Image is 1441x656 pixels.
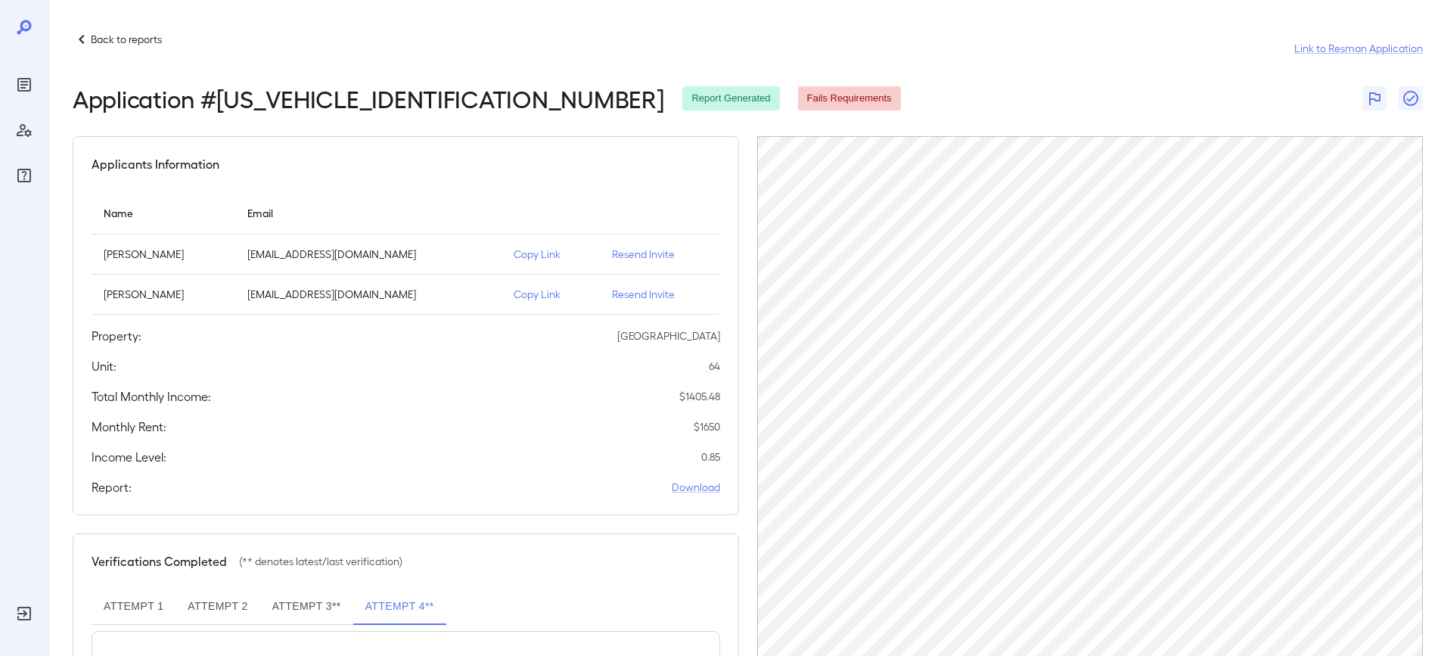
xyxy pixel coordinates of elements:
[92,387,211,406] h5: Total Monthly Income:
[679,389,720,404] p: $ 1405.48
[92,327,141,345] h5: Property:
[92,357,116,375] h5: Unit:
[694,419,720,434] p: $ 1650
[92,155,219,173] h5: Applicants Information
[92,589,175,625] button: Attempt 1
[104,287,223,302] p: [PERSON_NAME]
[92,191,235,235] th: Name
[92,448,166,466] h5: Income Level:
[798,92,901,106] span: Fails Requirements
[353,589,446,625] button: Attempt 4**
[1399,86,1423,110] button: Close Report
[12,118,36,142] div: Manage Users
[104,247,223,262] p: [PERSON_NAME]
[73,85,664,112] h2: Application # [US_VEHICLE_IDENTIFICATION_NUMBER]
[701,449,720,465] p: 0.85
[12,602,36,626] div: Log Out
[1294,41,1423,56] a: Link to Resman Application
[92,552,227,571] h5: Verifications Completed
[247,287,489,302] p: [EMAIL_ADDRESS][DOMAIN_NAME]
[260,589,353,625] button: Attempt 3**
[612,247,708,262] p: Resend Invite
[239,554,402,569] p: (** denotes latest/last verification)
[1362,86,1387,110] button: Flag Report
[92,191,720,315] table: simple table
[92,478,132,496] h5: Report:
[247,247,489,262] p: [EMAIL_ADDRESS][DOMAIN_NAME]
[617,328,720,344] p: [GEOGRAPHIC_DATA]
[514,247,588,262] p: Copy Link
[12,163,36,188] div: FAQ
[235,191,502,235] th: Email
[682,92,779,106] span: Report Generated
[612,287,708,302] p: Resend Invite
[709,359,720,374] p: 64
[12,73,36,97] div: Reports
[175,589,259,625] button: Attempt 2
[514,287,588,302] p: Copy Link
[92,418,166,436] h5: Monthly Rent:
[672,480,720,495] a: Download
[91,32,162,47] p: Back to reports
